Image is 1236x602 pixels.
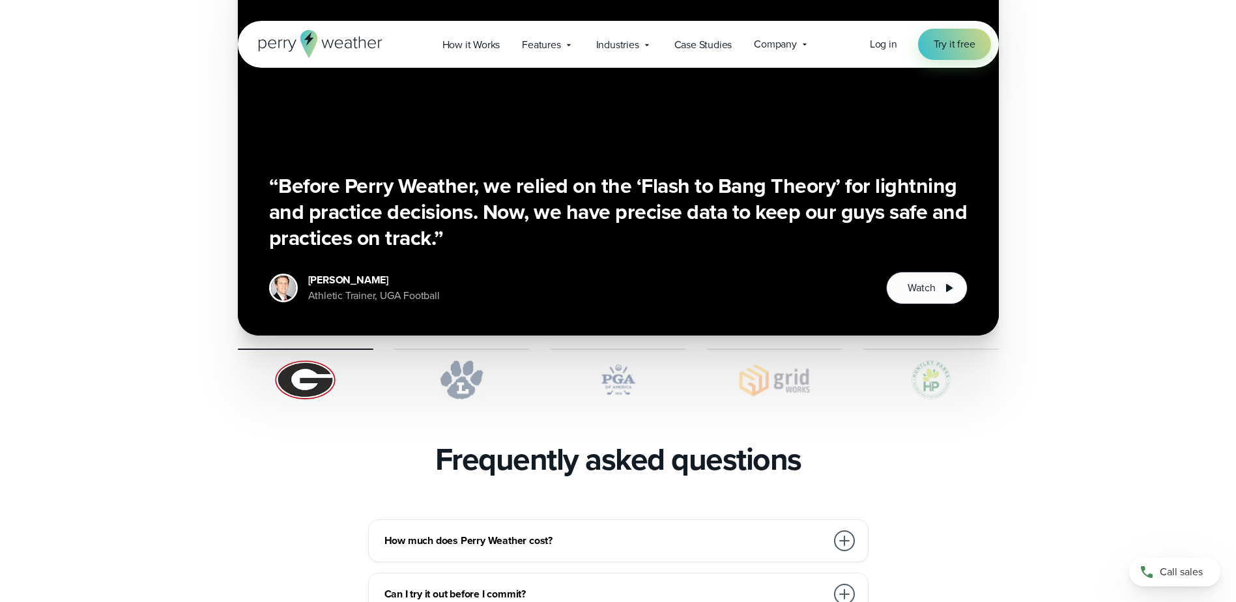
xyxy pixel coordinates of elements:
[674,37,732,53] span: Case Studies
[596,37,639,53] span: Industries
[934,36,975,52] span: Try it free
[1160,564,1203,580] span: Call sales
[754,36,797,52] span: Company
[663,31,743,58] a: Case Studies
[522,37,560,53] span: Features
[442,37,500,53] span: How it Works
[308,272,440,288] div: [PERSON_NAME]
[308,288,440,304] div: Athletic Trainer, UGA Football
[269,173,968,251] h3: “Before Perry Weather, we relied on the ‘Flash to Bang Theory’ for lightning and practice decisio...
[918,29,991,60] a: Try it free
[431,31,511,58] a: How it Works
[707,360,842,399] img: Gridworks.svg
[435,441,801,478] h2: Frequently asked questions
[551,360,686,399] img: PGA.svg
[908,280,935,296] span: Watch
[870,36,897,51] span: Log in
[384,586,826,602] h3: Can I try it out before I commit?
[1129,558,1220,586] a: Call sales
[870,36,897,52] a: Log in
[384,533,826,549] h3: How much does Perry Weather cost?
[886,272,967,304] button: Watch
